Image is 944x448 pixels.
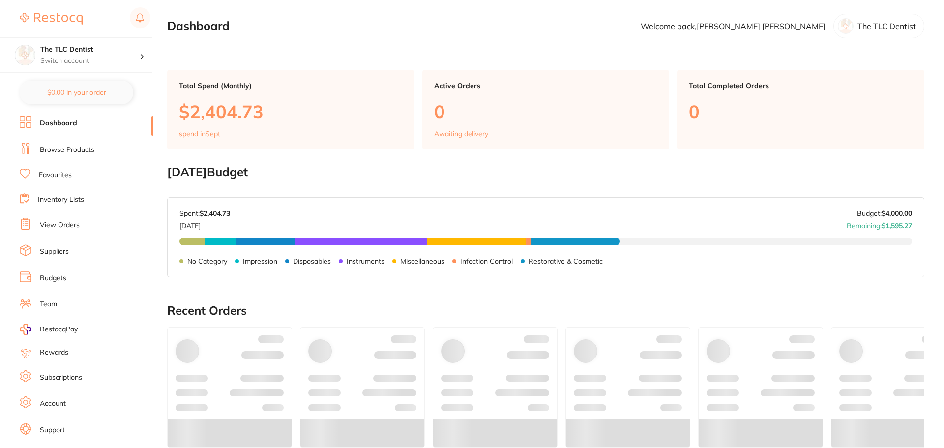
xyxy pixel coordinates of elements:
[20,7,83,30] a: Restocq Logo
[40,45,140,55] h4: The TLC Dentist
[179,218,230,230] p: [DATE]
[689,82,913,90] p: Total Completed Orders
[40,145,94,155] a: Browse Products
[38,195,84,205] a: Inventory Lists
[179,82,403,90] p: Total Spend (Monthly)
[179,209,230,217] p: Spent:
[40,220,80,230] a: View Orders
[167,19,230,33] h2: Dashboard
[40,273,66,283] a: Budgets
[400,257,444,265] p: Miscellaneous
[243,257,277,265] p: Impression
[677,70,924,149] a: Total Completed Orders0
[460,257,513,265] p: Infection Control
[40,399,66,409] a: Account
[167,165,924,179] h2: [DATE] Budget
[641,22,826,30] p: Welcome back, [PERSON_NAME] [PERSON_NAME]
[39,170,72,180] a: Favourites
[20,81,133,104] button: $0.00 in your order
[857,209,912,217] p: Budget:
[20,324,78,335] a: RestocqPay
[40,425,65,435] a: Support
[293,257,331,265] p: Disposables
[179,130,220,138] p: spend in Sept
[422,70,670,149] a: Active Orders0Awaiting delivery
[847,218,912,230] p: Remaining:
[40,373,82,383] a: Subscriptions
[689,101,913,121] p: 0
[347,257,384,265] p: Instruments
[200,209,230,218] strong: $2,404.73
[40,119,77,128] a: Dashboard
[434,101,658,121] p: 0
[40,247,69,257] a: Suppliers
[40,325,78,334] span: RestocqPay
[167,304,924,318] h2: Recent Orders
[40,299,57,309] a: Team
[882,209,912,218] strong: $4,000.00
[20,13,83,25] img: Restocq Logo
[882,221,912,230] strong: $1,595.27
[434,130,488,138] p: Awaiting delivery
[529,257,603,265] p: Restorative & Cosmetic
[40,56,140,66] p: Switch account
[167,70,414,149] a: Total Spend (Monthly)$2,404.73spend inSept
[434,82,658,90] p: Active Orders
[15,45,35,65] img: The TLC Dentist
[20,324,31,335] img: RestocqPay
[40,348,68,358] a: Rewards
[179,101,403,121] p: $2,404.73
[857,22,916,30] p: The TLC Dentist
[187,257,227,265] p: No Category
